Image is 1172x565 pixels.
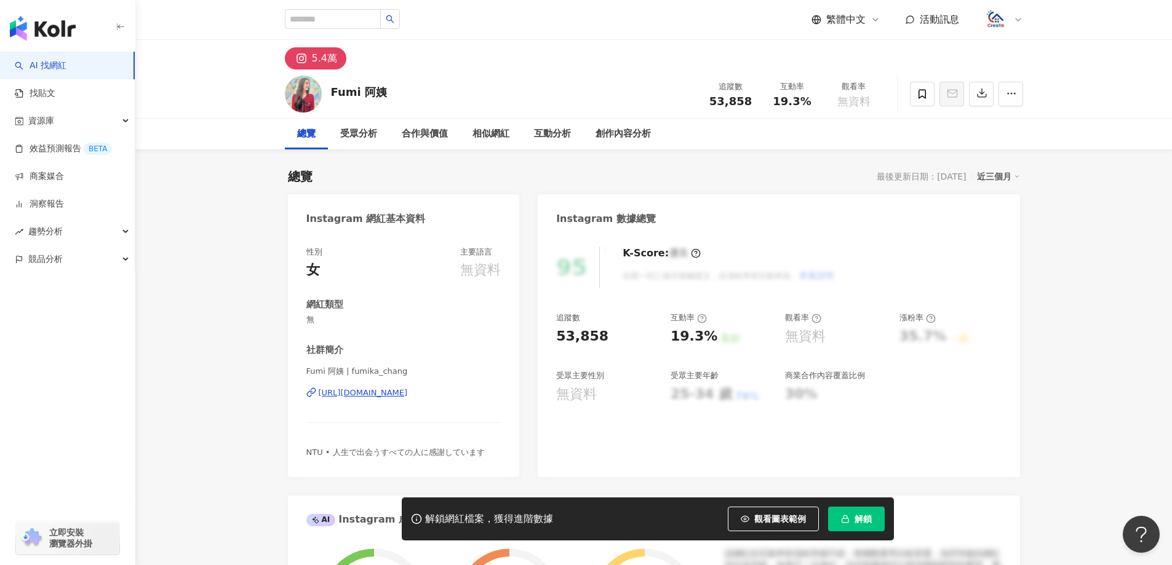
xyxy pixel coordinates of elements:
[15,60,66,72] a: searchAI 找網紅
[671,370,719,381] div: 受眾主要年齡
[15,87,55,100] a: 找貼文
[15,170,64,183] a: 商案媒合
[556,370,604,381] div: 受眾主要性別
[306,212,426,226] div: Instagram 網紅基本資料
[16,521,119,555] a: chrome extension立即安裝 瀏覽器外掛
[556,212,656,226] div: Instagram 數據總覽
[623,247,701,260] div: K-Score :
[920,14,959,25] span: 活動訊息
[828,507,885,531] button: 解鎖
[855,514,872,524] span: 解鎖
[671,327,717,346] div: 19.3%
[472,127,509,141] div: 相似網紅
[386,15,394,23] span: search
[10,16,76,41] img: logo
[534,127,571,141] div: 互動分析
[28,218,63,245] span: 趨勢分析
[306,387,501,398] a: [URL][DOMAIN_NAME]
[826,13,866,26] span: 繁體中文
[306,261,320,280] div: 女
[49,527,92,549] span: 立即安裝 瀏覽器外掛
[306,448,485,457] span: NTU • 人生で出会うすべての人に感謝しています
[306,366,501,377] span: Fumi 阿姨 | fumika_chang
[288,168,313,185] div: 總覽
[785,370,865,381] div: 商業合作內容覆蓋比例
[709,95,752,108] span: 53,858
[306,298,343,311] div: 網紅類型
[773,95,811,108] span: 19.3%
[596,127,651,141] div: 創作內容分析
[312,50,337,67] div: 5.4萬
[28,245,63,273] span: 競品分析
[837,95,871,108] span: 無資料
[402,127,448,141] div: 合作與價值
[556,327,608,346] div: 53,858
[15,227,23,236] span: rise
[671,312,707,323] div: 互動率
[984,8,1008,31] img: logo.png
[977,168,1020,184] div: 近三個月
[285,47,346,69] button: 5.4萬
[319,387,408,398] div: [URL][DOMAIN_NAME]
[877,172,966,181] div: 最後更新日期：[DATE]
[556,312,580,323] div: 追蹤數
[785,327,826,346] div: 無資料
[769,81,816,93] div: 互動率
[556,385,597,404] div: 無資料
[285,76,322,113] img: KOL Avatar
[785,312,821,323] div: 觀看率
[728,507,819,531] button: 觀看圖表範例
[460,247,492,258] div: 主要語言
[306,344,343,357] div: 社群簡介
[831,81,877,93] div: 觀看率
[899,312,936,323] div: 漲粉率
[708,81,754,93] div: 追蹤數
[754,514,806,524] span: 觀看圖表範例
[425,513,553,526] div: 解鎖網紅檔案，獲得進階數據
[28,107,54,135] span: 資源庫
[340,127,377,141] div: 受眾分析
[331,84,387,100] div: Fumi 阿姨
[20,528,44,548] img: chrome extension
[306,247,322,258] div: 性別
[15,198,64,210] a: 洞察報告
[297,127,316,141] div: 總覽
[460,261,501,280] div: 無資料
[15,143,112,155] a: 效益預測報告BETA
[306,314,501,325] span: 無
